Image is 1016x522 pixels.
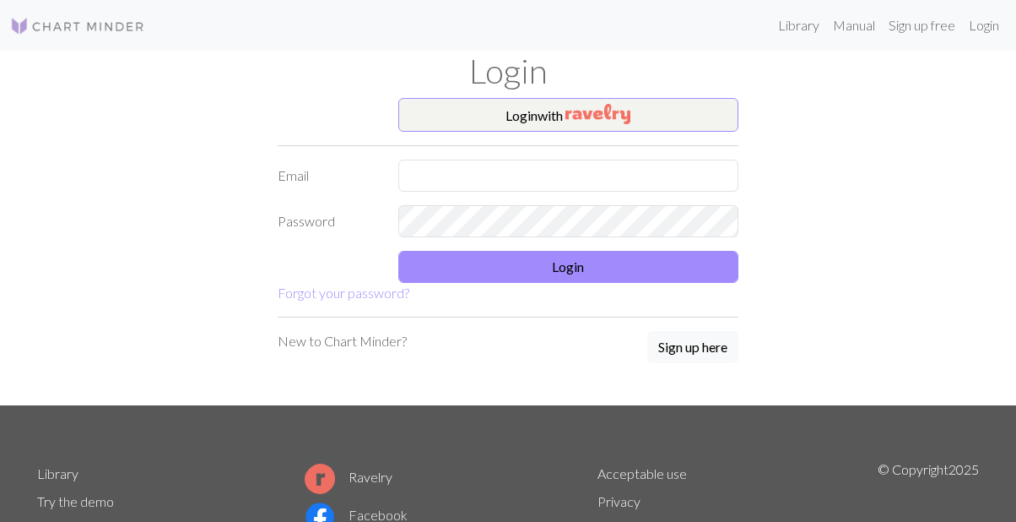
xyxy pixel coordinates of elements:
img: Ravelry logo [305,464,335,494]
label: Password [268,205,388,237]
a: Acceptable use [597,465,687,481]
button: Loginwith [398,98,739,132]
a: Forgot your password? [278,285,409,301]
a: Ravelry [305,469,392,485]
h1: Login [27,51,989,91]
a: Privacy [597,493,640,509]
a: Try the demo [37,493,114,509]
button: Login [398,251,739,283]
a: Library [37,465,78,481]
a: Manual [826,8,882,42]
img: Logo [10,16,145,36]
button: Sign up here [647,331,738,363]
a: Sign up free [882,8,962,42]
a: Sign up here [647,331,738,365]
p: New to Chart Minder? [278,331,407,351]
a: Login [962,8,1006,42]
label: Email [268,160,388,192]
a: Library [771,8,826,42]
img: Ravelry [565,104,630,124]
